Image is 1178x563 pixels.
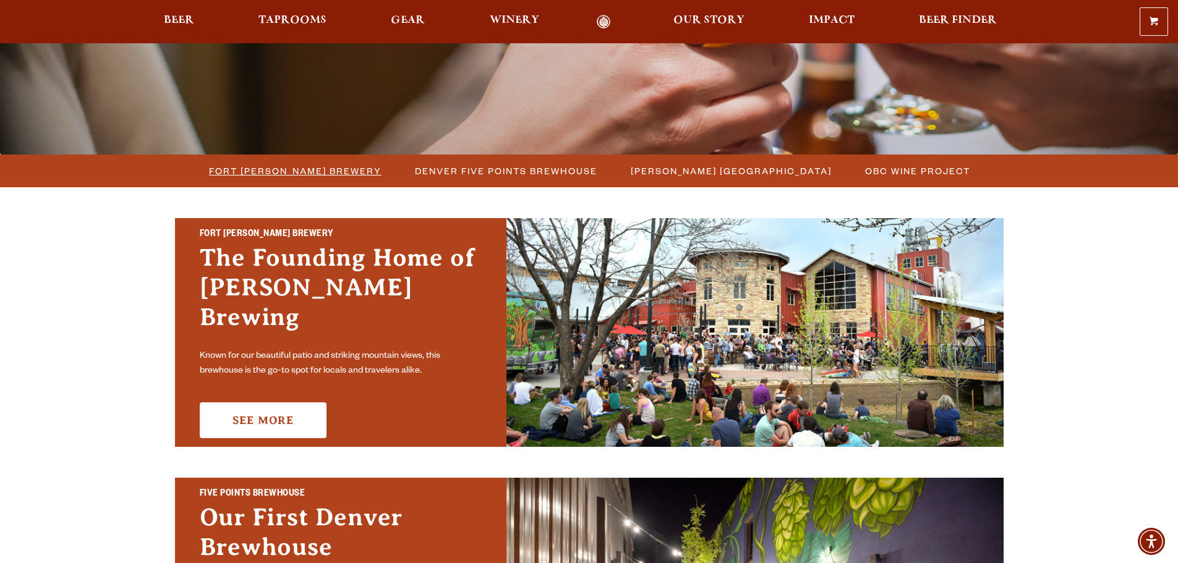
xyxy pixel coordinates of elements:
[581,15,627,29] a: Odell Home
[209,162,382,180] span: Fort [PERSON_NAME] Brewery
[911,15,1005,29] a: Beer Finder
[200,227,482,243] h2: Fort [PERSON_NAME] Brewery
[482,15,547,29] a: Winery
[801,15,863,29] a: Impact
[1138,528,1165,555] div: Accessibility Menu
[202,162,388,180] a: Fort [PERSON_NAME] Brewery
[506,218,1004,447] img: Fort Collins Brewery & Taproom'
[200,402,327,438] a: See More
[164,15,194,25] span: Beer
[415,162,597,180] span: Denver Five Points Brewhouse
[391,15,425,25] span: Gear
[200,349,482,379] p: Known for our beautiful patio and striking mountain views, this brewhouse is the go-to spot for l...
[156,15,202,29] a: Beer
[258,15,327,25] span: Taprooms
[631,162,832,180] span: [PERSON_NAME] [GEOGRAPHIC_DATA]
[200,486,482,502] h2: Five Points Brewhouse
[623,162,838,180] a: [PERSON_NAME] [GEOGRAPHIC_DATA]
[673,15,745,25] span: Our Story
[383,15,433,29] a: Gear
[490,15,539,25] span: Winery
[665,15,753,29] a: Our Story
[865,162,970,180] span: OBC Wine Project
[250,15,335,29] a: Taprooms
[200,243,482,344] h3: The Founding Home of [PERSON_NAME] Brewing
[408,162,604,180] a: Denver Five Points Brewhouse
[858,162,976,180] a: OBC Wine Project
[919,15,997,25] span: Beer Finder
[809,15,855,25] span: Impact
